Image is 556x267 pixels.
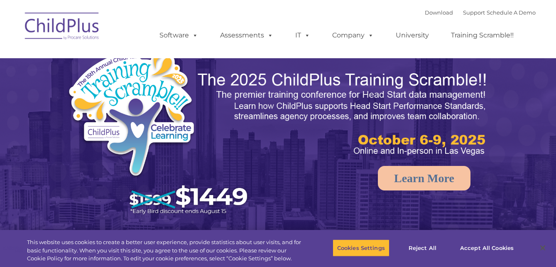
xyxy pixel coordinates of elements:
a: Download [425,9,453,16]
span: Last name [115,55,141,61]
button: Reject All [397,239,448,257]
a: Schedule A Demo [487,9,536,16]
button: Close [534,239,552,257]
button: Accept All Cookies [456,239,518,257]
a: University [387,27,437,44]
img: ChildPlus by Procare Solutions [21,7,104,48]
a: Support [463,9,485,16]
a: Learn More [378,166,470,190]
a: Company [324,27,382,44]
div: This website uses cookies to create a better user experience, provide statistics about user visit... [27,238,306,263]
button: Cookies Settings [333,239,389,257]
a: Assessments [212,27,282,44]
a: IT [287,27,318,44]
a: Training Scramble!! [443,27,522,44]
span: Phone number [115,89,151,95]
a: Software [151,27,206,44]
font: | [425,9,536,16]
